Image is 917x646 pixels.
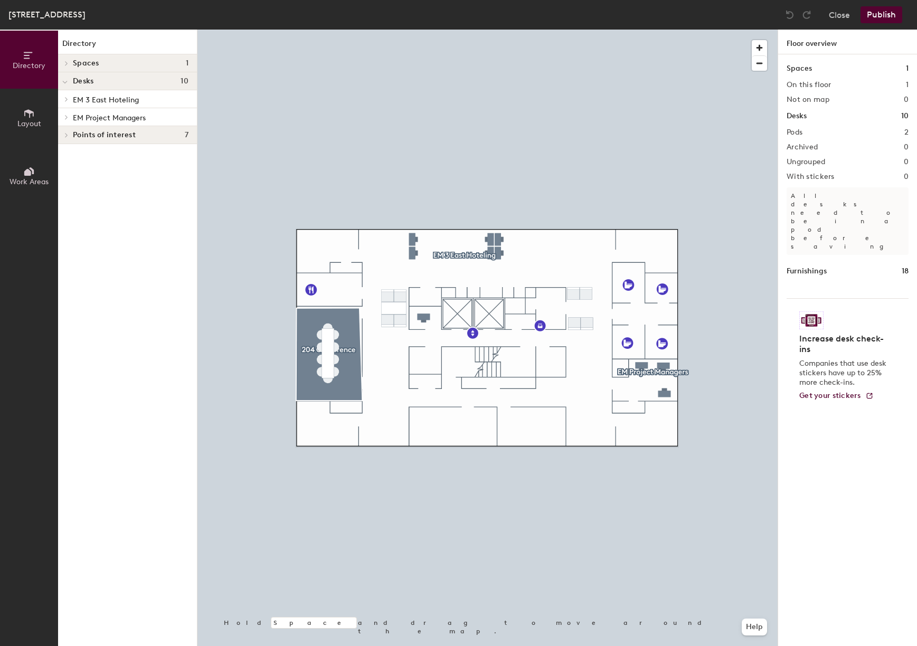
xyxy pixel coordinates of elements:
[904,158,909,166] h2: 0
[784,9,795,20] img: Undo
[787,128,802,137] h2: Pods
[73,96,139,104] span: EM 3 East Hoteling
[778,30,917,54] h1: Floor overview
[861,6,902,23] button: Publish
[73,131,136,139] span: Points of interest
[904,96,909,104] h2: 0
[901,110,909,122] h1: 10
[799,311,824,329] img: Sticker logo
[799,391,861,400] span: Get your stickers
[787,110,807,122] h1: Desks
[787,265,827,277] h1: Furnishings
[902,265,909,277] h1: 18
[799,359,890,387] p: Companies that use desk stickers have up to 25% more check-ins.
[787,143,818,151] h2: Archived
[799,334,890,355] h4: Increase desk check-ins
[13,61,45,70] span: Directory
[904,128,909,137] h2: 2
[799,392,874,401] a: Get your stickers
[787,63,812,74] h1: Spaces
[829,6,850,23] button: Close
[787,173,835,181] h2: With stickers
[181,77,188,85] span: 10
[73,113,146,122] span: EM Project Managers
[58,38,197,54] h1: Directory
[787,81,831,89] h2: On this floor
[17,119,41,128] span: Layout
[904,143,909,151] h2: 0
[10,177,49,186] span: Work Areas
[906,63,909,74] h1: 1
[742,619,767,635] button: Help
[185,131,188,139] span: 7
[787,158,826,166] h2: Ungrouped
[73,59,99,68] span: Spaces
[787,187,909,255] p: All desks need to be in a pod before saving
[8,8,86,21] div: [STREET_ADDRESS]
[186,59,188,68] span: 1
[906,81,909,89] h2: 1
[73,77,93,85] span: Desks
[787,96,829,104] h2: Not on map
[801,9,812,20] img: Redo
[904,173,909,181] h2: 0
